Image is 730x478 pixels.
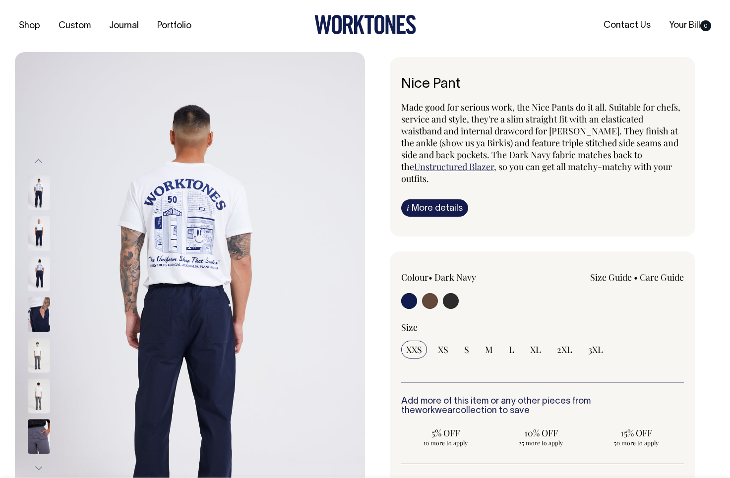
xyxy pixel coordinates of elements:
[459,341,474,358] input: S
[28,419,50,454] img: charcoal
[406,344,422,356] span: XXS
[28,175,50,210] img: dark-navy
[153,18,195,34] a: Portfolio
[28,256,50,291] img: dark-navy
[401,77,684,92] h6: Nice Pant
[485,344,493,356] span: M
[401,199,468,217] a: iMore details
[480,341,498,358] input: M
[588,344,603,356] span: 3XL
[406,439,486,447] span: 10 more to apply
[428,271,432,283] span: •
[401,161,672,184] span: , so you can get all matchy-matchy with your outfits.
[401,271,514,283] div: Colour
[634,271,638,283] span: •
[464,344,469,356] span: S
[501,427,581,439] span: 10% OFF
[406,427,486,439] span: 5% OFF
[640,271,684,283] a: Care Guide
[530,344,541,356] span: XL
[590,271,632,283] a: Size Guide
[55,18,95,34] a: Custom
[31,150,46,173] button: Previous
[401,424,490,450] input: 5% OFF 10 more to apply
[407,202,409,213] span: i
[509,344,514,356] span: L
[496,424,586,450] input: 10% OFF 25 more to apply
[665,17,715,34] a: Your Bill0
[415,407,455,415] a: workwear
[401,397,684,417] h6: Add more of this item or any other pieces from the collection to save
[592,424,681,450] input: 15% OFF 50 more to apply
[434,271,476,283] label: Dark Navy
[525,341,546,358] input: XL
[700,20,711,31] span: 0
[414,161,494,173] a: Unstructured Blazer
[28,216,50,250] img: dark-navy
[401,321,684,333] div: Size
[583,341,608,358] input: 3XL
[28,338,50,372] img: charcoal
[597,427,676,439] span: 15% OFF
[105,18,143,34] a: Journal
[28,297,50,332] img: dark-navy
[433,341,453,358] input: XS
[15,18,44,34] a: Shop
[28,378,50,413] img: charcoal
[401,101,680,173] span: Made good for serious work, the Nice Pants do it all. Suitable for chefs, service and style, they...
[438,344,448,356] span: XS
[557,344,572,356] span: 2XL
[401,341,427,358] input: XXS
[552,341,577,358] input: 2XL
[597,439,676,447] span: 50 more to apply
[501,439,581,447] span: 25 more to apply
[600,17,655,34] a: Contact Us
[504,341,519,358] input: L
